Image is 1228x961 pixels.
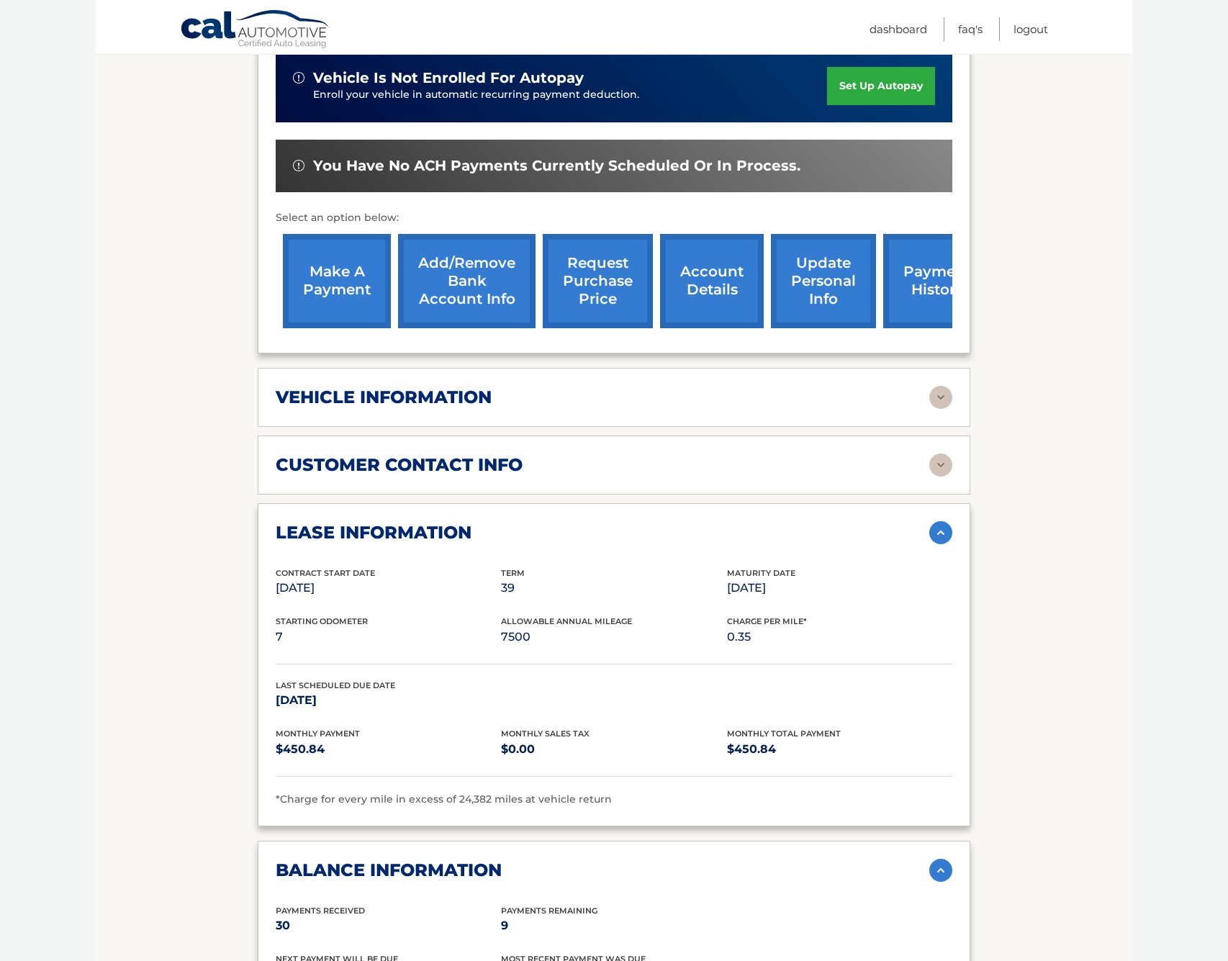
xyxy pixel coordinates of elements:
p: 0.35 [727,627,952,647]
p: 7500 [501,627,726,647]
a: request purchase price [543,234,653,328]
span: Charge Per Mile* [727,616,807,626]
p: 30 [276,916,501,936]
p: $0.00 [501,739,726,759]
p: Select an option below: [276,209,952,227]
img: alert-white.svg [293,160,304,171]
span: Allowable Annual Mileage [501,616,632,626]
span: vehicle is not enrolled for autopay [313,69,584,87]
img: alert-white.svg [293,72,304,84]
p: [DATE] [276,578,501,598]
span: Payments Remaining [501,906,597,916]
a: Cal Automotive [180,9,331,51]
h2: vehicle information [276,387,492,408]
h2: lease information [276,522,471,543]
p: 9 [501,916,726,936]
a: Logout [1013,17,1048,41]
h2: customer contact info [276,454,523,476]
a: Add/Remove bank account info [398,234,536,328]
a: set up autopay [827,67,935,105]
p: [DATE] [276,690,501,710]
span: Term [501,568,525,578]
span: Monthly Sales Tax [501,728,590,739]
a: account details [660,234,764,328]
p: 39 [501,578,726,598]
span: Monthly Payment [276,728,360,739]
p: 7 [276,627,501,647]
a: Dashboard [870,17,927,41]
img: accordion-rest.svg [929,386,952,409]
p: $450.84 [727,739,952,759]
span: Payments Received [276,906,365,916]
p: $450.84 [276,739,501,759]
span: Last Scheduled Due Date [276,680,395,690]
span: You have no ACH payments currently scheduled or in process. [313,157,800,175]
span: Starting Odometer [276,616,368,626]
span: Monthly Total Payment [727,728,841,739]
span: *Charge for every mile in excess of 24,382 miles at vehicle return [276,793,612,806]
span: Contract Start Date [276,568,375,578]
p: [DATE] [727,578,952,598]
a: payment history [883,234,991,328]
a: FAQ's [958,17,983,41]
img: accordion-rest.svg [929,454,952,477]
a: update personal info [771,234,876,328]
span: Maturity Date [727,568,795,578]
h2: balance information [276,860,502,881]
img: accordion-active.svg [929,859,952,882]
a: make a payment [283,234,391,328]
p: Enroll your vehicle in automatic recurring payment deduction. [313,87,827,103]
img: accordion-active.svg [929,521,952,544]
